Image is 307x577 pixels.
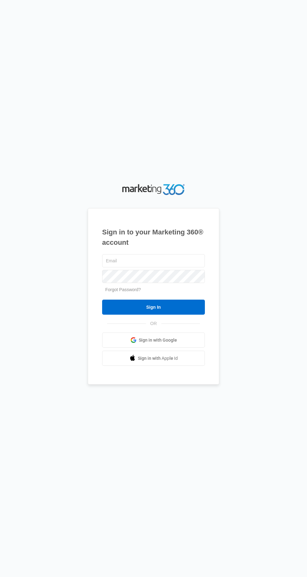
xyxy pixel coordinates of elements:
[102,254,205,267] input: Email
[138,355,178,362] span: Sign in with Apple Id
[105,287,141,292] a: Forgot Password?
[102,300,205,315] input: Sign In
[139,337,177,344] span: Sign in with Google
[102,351,205,366] a: Sign in with Apple Id
[102,333,205,348] a: Sign in with Google
[146,320,161,327] span: OR
[102,227,205,248] h1: Sign in to your Marketing 360® account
